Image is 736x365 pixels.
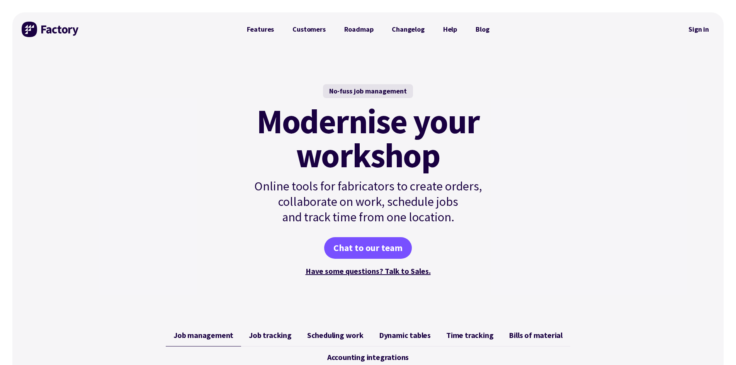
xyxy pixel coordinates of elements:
[238,22,499,37] nav: Primary Navigation
[335,22,383,37] a: Roadmap
[323,84,413,98] div: No-fuss job management
[327,353,409,362] span: Accounting integrations
[466,22,498,37] a: Blog
[307,331,364,340] span: Scheduling work
[238,22,284,37] a: Features
[249,331,292,340] span: Job tracking
[379,331,431,340] span: Dynamic tables
[22,22,80,37] img: Factory
[683,20,714,38] nav: Secondary Navigation
[434,22,466,37] a: Help
[257,104,479,172] mark: Modernise your workshop
[382,22,433,37] a: Changelog
[509,331,563,340] span: Bills of material
[173,331,233,340] span: Job management
[238,178,499,225] p: Online tools for fabricators to create orders, collaborate on work, schedule jobs and track time ...
[446,331,493,340] span: Time tracking
[283,22,335,37] a: Customers
[683,20,714,38] a: Sign in
[324,237,412,259] a: Chat to our team
[306,266,431,276] a: Have some questions? Talk to Sales.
